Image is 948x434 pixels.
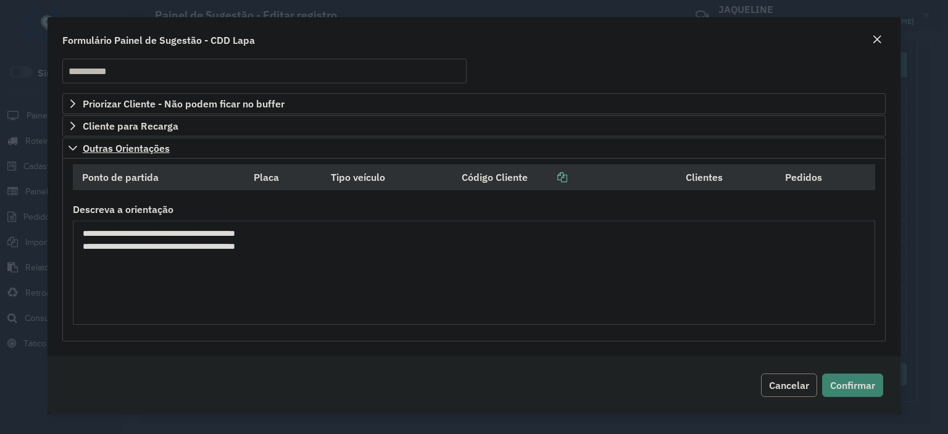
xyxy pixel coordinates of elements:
th: Ponto de partida [73,164,245,190]
th: Código Cliente [453,164,678,190]
th: Tipo veículo [322,164,453,190]
span: Priorizar Cliente - Não podem ficar no buffer [83,99,285,109]
h4: Formulário Painel de Sugestão - CDD Lapa [62,33,255,48]
a: Outras Orientações [62,138,886,159]
a: Copiar [528,171,567,183]
button: Confirmar [822,373,883,397]
button: Close [868,32,886,48]
a: Priorizar Cliente - Não podem ficar no buffer [62,93,886,114]
span: Outras Orientações [83,143,170,153]
span: Cancelar [769,379,809,391]
span: Cliente para Recarga [83,121,178,131]
label: Descreva a orientação [73,202,173,217]
th: Placa [245,164,322,190]
th: Pedidos [776,164,875,190]
em: Fechar [872,35,882,44]
div: Outras Orientações [62,159,886,341]
a: Cliente para Recarga [62,115,886,136]
button: Cancelar [761,373,817,397]
th: Clientes [678,164,776,190]
span: Confirmar [830,379,875,391]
